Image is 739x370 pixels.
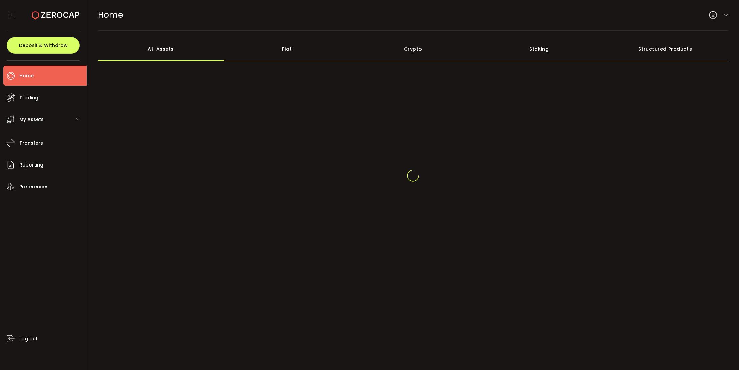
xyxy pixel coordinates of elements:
[19,160,43,170] span: Reporting
[350,37,476,61] div: Crypto
[19,334,38,344] span: Log out
[19,138,43,148] span: Transfers
[602,37,729,61] div: Structured Products
[19,115,44,124] span: My Assets
[224,37,350,61] div: Fiat
[19,43,68,48] span: Deposit & Withdraw
[476,37,602,61] div: Staking
[19,182,49,192] span: Preferences
[19,71,34,81] span: Home
[7,37,80,54] button: Deposit & Withdraw
[98,9,123,21] span: Home
[19,93,38,103] span: Trading
[98,37,224,61] div: All Assets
